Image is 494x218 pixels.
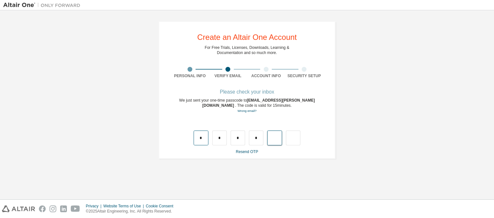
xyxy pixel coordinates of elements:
[171,90,323,94] div: Please check your inbox
[197,33,297,41] div: Create an Altair One Account
[247,73,285,78] div: Account Info
[3,2,84,8] img: Altair One
[39,205,46,212] img: facebook.svg
[171,98,323,114] div: We just sent your one-time passcode to . The code is valid for 15 minutes.
[205,45,289,55] div: For Free Trials, Licenses, Downloads, Learning & Documentation and so much more.
[50,205,56,212] img: instagram.svg
[236,150,258,154] a: Resend OTP
[146,204,177,209] div: Cookie Consent
[202,98,315,108] span: [EMAIL_ADDRESS][PERSON_NAME][DOMAIN_NAME]
[86,209,177,214] p: © 2025 Altair Engineering, Inc. All Rights Reserved.
[103,204,146,209] div: Website Terms of Use
[237,109,256,113] a: Go back to the registration form
[2,205,35,212] img: altair_logo.svg
[209,73,247,78] div: Verify Email
[86,204,103,209] div: Privacy
[60,205,67,212] img: linkedin.svg
[71,205,80,212] img: youtube.svg
[285,73,324,78] div: Security Setup
[171,73,209,78] div: Personal Info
